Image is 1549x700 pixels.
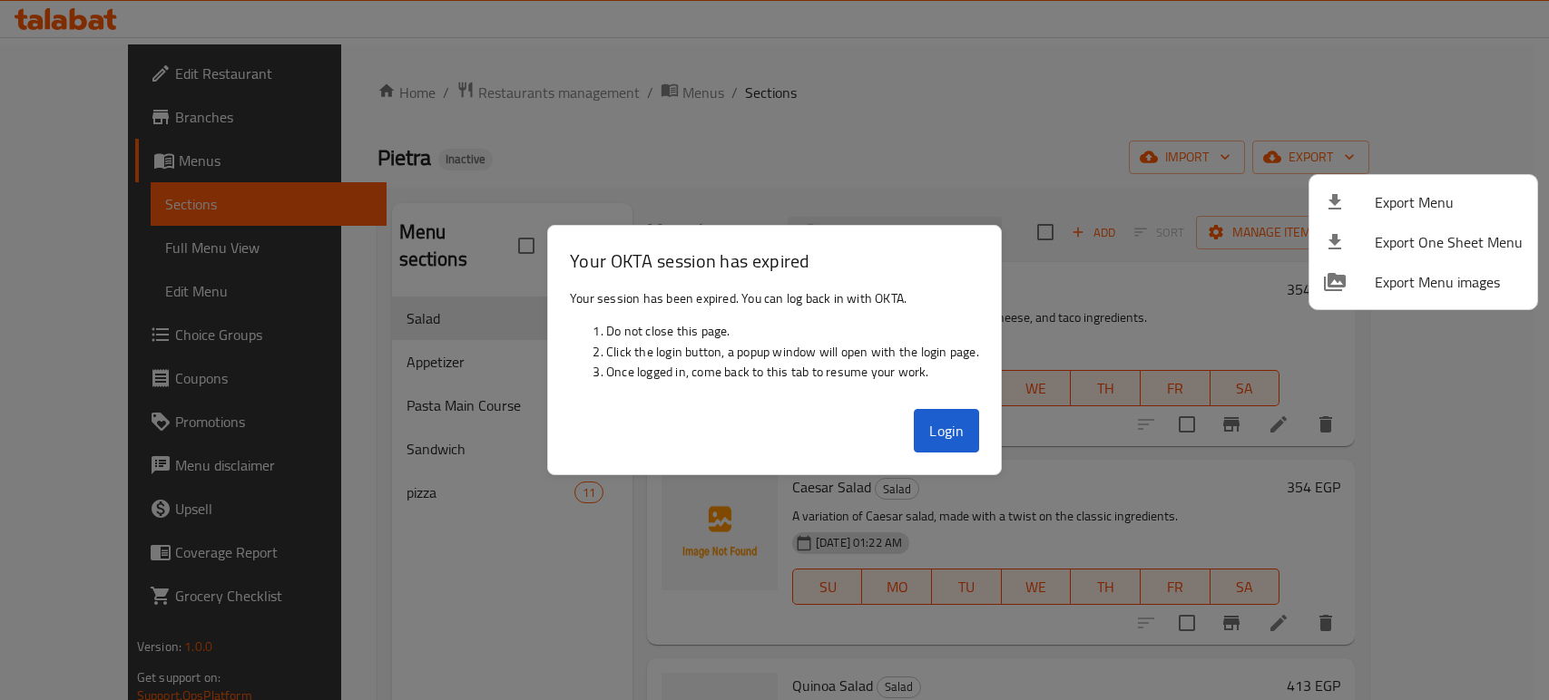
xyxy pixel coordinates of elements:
[1309,222,1537,262] li: Export one sheet menu items
[1375,271,1523,293] span: Export Menu images
[1309,262,1537,302] li: Export Menu images
[1309,182,1537,222] li: Export menu items
[1375,231,1523,253] span: Export One Sheet Menu
[1375,191,1523,213] span: Export Menu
